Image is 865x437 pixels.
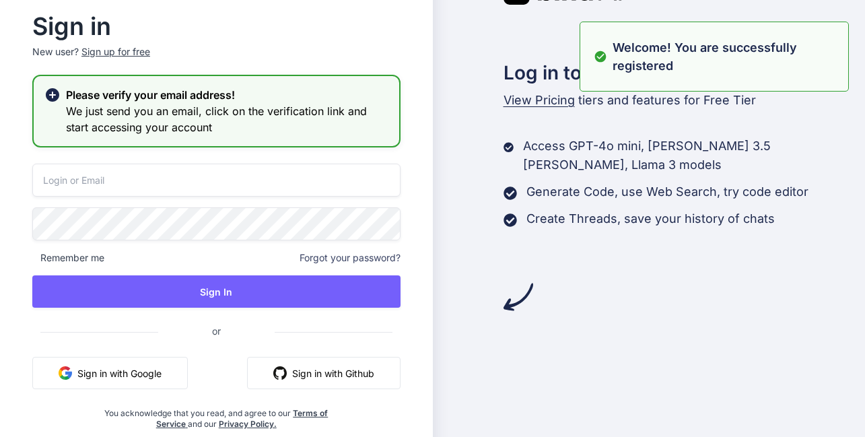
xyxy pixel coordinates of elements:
[613,38,840,75] p: Welcome! You are successfully registered
[523,137,865,174] p: Access GPT-4o mini, [PERSON_NAME] 3.5 [PERSON_NAME], Llama 3 models
[158,314,275,347] span: or
[32,164,401,197] input: Login or Email
[156,408,328,429] a: Terms of Service
[273,366,287,380] img: github
[526,182,808,201] p: Generate Code, use Web Search, try code editor
[81,45,150,59] div: Sign up for free
[32,45,401,75] p: New user?
[300,251,401,265] span: Forgot your password?
[59,366,72,380] img: google
[504,93,575,107] span: View Pricing
[526,209,775,228] p: Create Threads, save your history of chats
[94,400,339,430] div: You acknowledge that you read, and agree to our and our
[66,87,388,103] h2: Please verify your email address!
[32,275,401,308] button: Sign In
[32,357,188,389] button: Sign in with Google
[32,15,401,37] h2: Sign in
[247,357,401,389] button: Sign in with Github
[32,251,104,265] span: Remember me
[594,38,607,75] img: alert
[219,419,277,429] a: Privacy Policy.
[504,282,533,312] img: arrow
[66,103,388,135] h3: We just send you an email, click on the verification link and start accessing your account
